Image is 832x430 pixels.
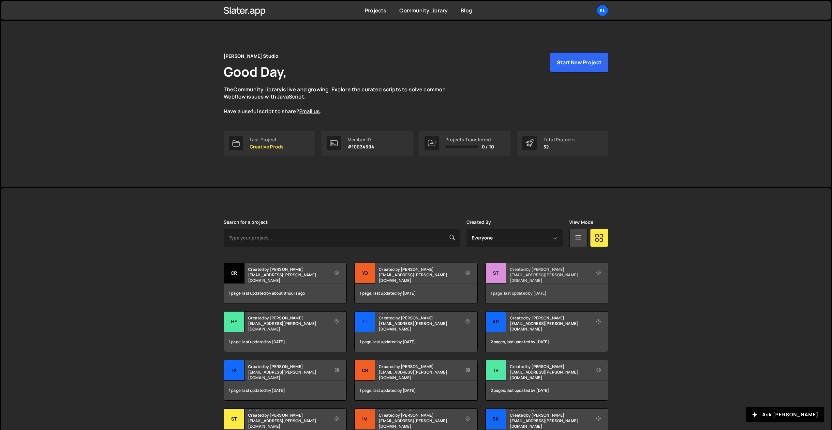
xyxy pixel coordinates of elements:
[224,263,347,303] a: Cr Creative Prods Created by [PERSON_NAME][EMAIL_ADDRESS][PERSON_NAME][DOMAIN_NAME] 1 page, last ...
[224,311,347,352] a: He HeySimon Created by [PERSON_NAME][EMAIL_ADDRESS][PERSON_NAME][DOMAIN_NAME] 1 page, last update...
[224,409,245,429] div: St
[379,364,457,380] small: Created by [PERSON_NAME][EMAIL_ADDRESS][PERSON_NAME][DOMAIN_NAME]
[550,52,608,72] button: Start New Project
[510,409,588,411] h2: Skiveo V2
[355,284,477,303] div: 1 page, last updated by [DATE]
[510,360,588,362] h2: TrendTrack
[467,220,491,225] label: Created By
[224,86,458,115] p: The is live and growing. Explore the curated scripts to solve common Webflow issues with JavaScri...
[482,144,494,149] span: 0 / 10
[399,7,448,14] a: Community Library
[248,315,327,332] small: Created by [PERSON_NAME][EMAIL_ADDRESS][PERSON_NAME][DOMAIN_NAME]
[486,360,506,381] div: Tr
[248,267,327,283] small: Created by [PERSON_NAME][EMAIL_ADDRESS][PERSON_NAME][DOMAIN_NAME]
[354,360,477,401] a: Cr CreativeGroup Created by [PERSON_NAME][EMAIL_ADDRESS][PERSON_NAME][DOMAIN_NAME] 1 page, last u...
[224,131,315,156] a: Last Project Creative Prods
[379,263,457,265] h2: Youtube Editing
[746,407,824,422] button: Ask [PERSON_NAME]
[569,220,593,225] label: View Mode
[224,332,346,352] div: 1 page, last updated by [DATE]
[348,137,374,142] div: Member ID
[224,263,245,284] div: Cr
[248,263,327,265] h2: Creative Prods
[461,7,472,14] a: Blog
[510,312,588,314] h2: Arc144
[445,137,494,142] div: Projects Transferred
[250,144,284,149] p: Creative Prods
[355,360,375,381] div: Cr
[510,263,588,265] h2: Statsnbet
[354,263,477,303] a: Yo Youtube Editing Created by [PERSON_NAME][EMAIL_ADDRESS][PERSON_NAME][DOMAIN_NAME] 1 page, last...
[248,412,327,429] small: Created by [PERSON_NAME][EMAIL_ADDRESS][PERSON_NAME][DOMAIN_NAME]
[510,364,588,380] small: Created by [PERSON_NAME][EMAIL_ADDRESS][PERSON_NAME][DOMAIN_NAME]
[486,409,506,429] div: Sk
[485,263,608,303] a: St Statsnbet Created by [PERSON_NAME][EMAIL_ADDRESS][PERSON_NAME][DOMAIN_NAME] 1 page, last updat...
[354,311,477,352] a: Li Linkupapi Created by [PERSON_NAME][EMAIL_ADDRESS][PERSON_NAME][DOMAIN_NAME] 1 page, last updat...
[379,267,457,283] small: Created by [PERSON_NAME][EMAIL_ADDRESS][PERSON_NAME][DOMAIN_NAME]
[486,312,506,332] div: Ar
[510,315,588,332] small: Created by [PERSON_NAME][EMAIL_ADDRESS][PERSON_NAME][DOMAIN_NAME]
[355,409,375,429] div: Im
[597,5,608,16] a: Kl
[299,108,320,115] a: Email us
[543,144,575,149] p: 52
[348,144,374,149] p: #10034694
[510,267,588,283] small: Created by [PERSON_NAME][EMAIL_ADDRESS][PERSON_NAME][DOMAIN_NAME]
[486,332,608,352] div: 2 pages, last updated by [DATE]
[224,381,346,400] div: 1 page, last updated by [DATE]
[486,381,608,400] div: 2 pages, last updated by [DATE]
[224,284,346,303] div: 1 page, last updated by about 8 hours ago
[248,312,327,314] h2: HeySimon
[248,360,327,362] h2: FxProdigy V2
[355,263,375,284] div: Yo
[486,284,608,303] div: 1 page, last updated by [DATE]
[355,332,477,352] div: 1 page, last updated by [DATE]
[250,137,284,142] div: Last Project
[510,412,588,429] small: Created by [PERSON_NAME][EMAIL_ADDRESS][PERSON_NAME][DOMAIN_NAME]
[355,312,375,332] div: Li
[379,412,457,429] small: Created by [PERSON_NAME][EMAIL_ADDRESS][PERSON_NAME][DOMAIN_NAME]
[233,86,282,93] a: Community Library
[379,409,457,411] h2: Impact Studio
[355,381,477,400] div: 1 page, last updated by [DATE]
[224,220,268,225] label: Search for a project
[486,263,506,284] div: St
[365,7,386,14] a: Projects
[379,315,457,332] small: Created by [PERSON_NAME][EMAIL_ADDRESS][PERSON_NAME][DOMAIN_NAME]
[224,360,347,401] a: Fx FxProdigy V2 Created by [PERSON_NAME][EMAIL_ADDRESS][PERSON_NAME][DOMAIN_NAME] 1 page, last up...
[485,360,608,401] a: Tr TrendTrack Created by [PERSON_NAME][EMAIL_ADDRESS][PERSON_NAME][DOMAIN_NAME] 2 pages, last upd...
[248,409,327,411] h2: Striker
[543,137,575,142] div: Total Projects
[379,360,457,362] h2: CreativeGroup
[224,229,460,247] input: Type your project...
[485,311,608,352] a: Ar Arc144 Created by [PERSON_NAME][EMAIL_ADDRESS][PERSON_NAME][DOMAIN_NAME] 2 pages, last updated...
[248,364,327,380] small: Created by [PERSON_NAME][EMAIL_ADDRESS][PERSON_NAME][DOMAIN_NAME]
[224,63,287,81] h1: Good Day,
[224,312,245,332] div: He
[224,360,245,381] div: Fx
[379,312,457,314] h2: Linkupapi
[224,52,278,60] div: [PERSON_NAME] Studio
